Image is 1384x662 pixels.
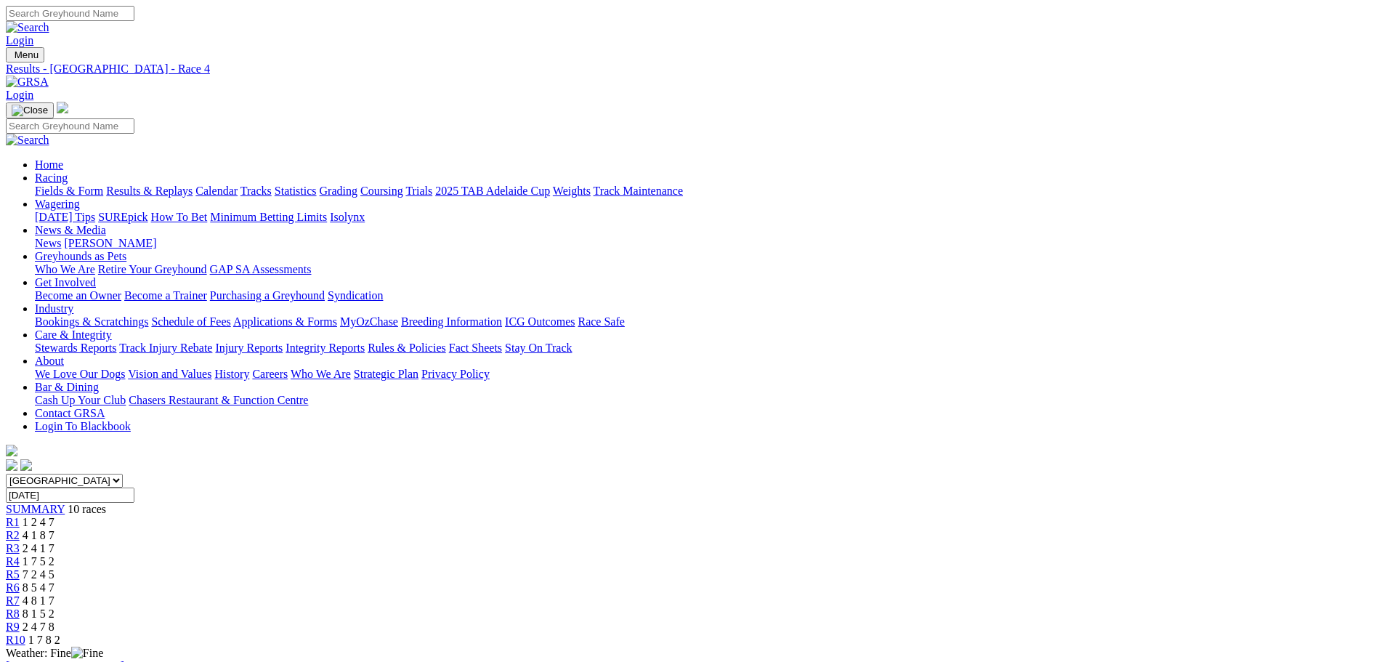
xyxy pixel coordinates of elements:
a: R9 [6,621,20,633]
a: Who We Are [35,263,95,275]
a: Isolynx [330,211,365,223]
a: 2025 TAB Adelaide Cup [435,185,550,197]
a: Results & Replays [106,185,193,197]
div: Get Involved [35,289,1378,302]
a: Login To Blackbook [35,420,131,432]
a: Stewards Reports [35,342,116,354]
a: Rules & Policies [368,342,446,354]
span: Weather: Fine [6,647,103,659]
a: Grading [320,185,357,197]
a: Trials [405,185,432,197]
a: News & Media [35,224,106,236]
span: 4 8 1 7 [23,594,54,607]
a: Bar & Dining [35,381,99,393]
a: Industry [35,302,73,315]
a: Bookings & Scratchings [35,315,148,328]
a: Track Injury Rebate [119,342,212,354]
a: Login [6,89,33,101]
a: Breeding Information [401,315,502,328]
a: Vision and Values [128,368,211,380]
a: R8 [6,607,20,620]
a: Contact GRSA [35,407,105,419]
a: Purchasing a Greyhound [210,289,325,302]
span: 1 7 5 2 [23,555,54,568]
a: Who We Are [291,368,351,380]
a: Strategic Plan [354,368,418,380]
a: Stay On Track [505,342,572,354]
span: R1 [6,516,20,528]
a: Racing [35,171,68,184]
div: Greyhounds as Pets [35,263,1378,276]
a: How To Bet [151,211,208,223]
a: SUMMARY [6,503,65,515]
a: Become a Trainer [124,289,207,302]
div: Wagering [35,211,1378,224]
a: Login [6,34,33,47]
a: SUREpick [98,211,147,223]
a: Track Maintenance [594,185,683,197]
img: logo-grsa-white.png [57,102,68,113]
a: R2 [6,529,20,541]
a: R6 [6,581,20,594]
input: Search [6,6,134,21]
img: logo-grsa-white.png [6,445,17,456]
a: R4 [6,555,20,568]
a: History [214,368,249,380]
img: Search [6,134,49,147]
a: Results - [GEOGRAPHIC_DATA] - Race 4 [6,62,1378,76]
a: Syndication [328,289,383,302]
span: 4 1 8 7 [23,529,54,541]
a: Fact Sheets [449,342,502,354]
a: Integrity Reports [286,342,365,354]
a: Careers [252,368,288,380]
div: Industry [35,315,1378,328]
a: R10 [6,634,25,646]
div: About [35,368,1378,381]
a: [DATE] Tips [35,211,95,223]
a: News [35,237,61,249]
a: Statistics [275,185,317,197]
img: twitter.svg [20,459,32,471]
div: News & Media [35,237,1378,250]
a: Home [35,158,63,171]
a: Retire Your Greyhound [98,263,207,275]
a: Race Safe [578,315,624,328]
span: 7 2 4 5 [23,568,54,581]
a: Fields & Form [35,185,103,197]
span: 8 1 5 2 [23,607,54,620]
button: Toggle navigation [6,47,44,62]
div: Racing [35,185,1378,198]
a: Cash Up Your Club [35,394,126,406]
a: Injury Reports [215,342,283,354]
img: Close [12,105,48,116]
a: R7 [6,594,20,607]
a: Wagering [35,198,80,210]
a: Coursing [360,185,403,197]
a: MyOzChase [340,315,398,328]
input: Select date [6,488,134,503]
img: Search [6,21,49,34]
a: Calendar [195,185,238,197]
a: Become an Owner [35,289,121,302]
a: Greyhounds as Pets [35,250,126,262]
input: Search [6,118,134,134]
a: Applications & Forms [233,315,337,328]
a: We Love Our Dogs [35,368,125,380]
span: 1 7 8 2 [28,634,60,646]
a: [PERSON_NAME] [64,237,156,249]
a: Get Involved [35,276,96,288]
a: R5 [6,568,20,581]
img: Fine [71,647,103,660]
a: About [35,355,64,367]
img: facebook.svg [6,459,17,471]
span: 10 races [68,503,106,515]
a: Chasers Restaurant & Function Centre [129,394,308,406]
